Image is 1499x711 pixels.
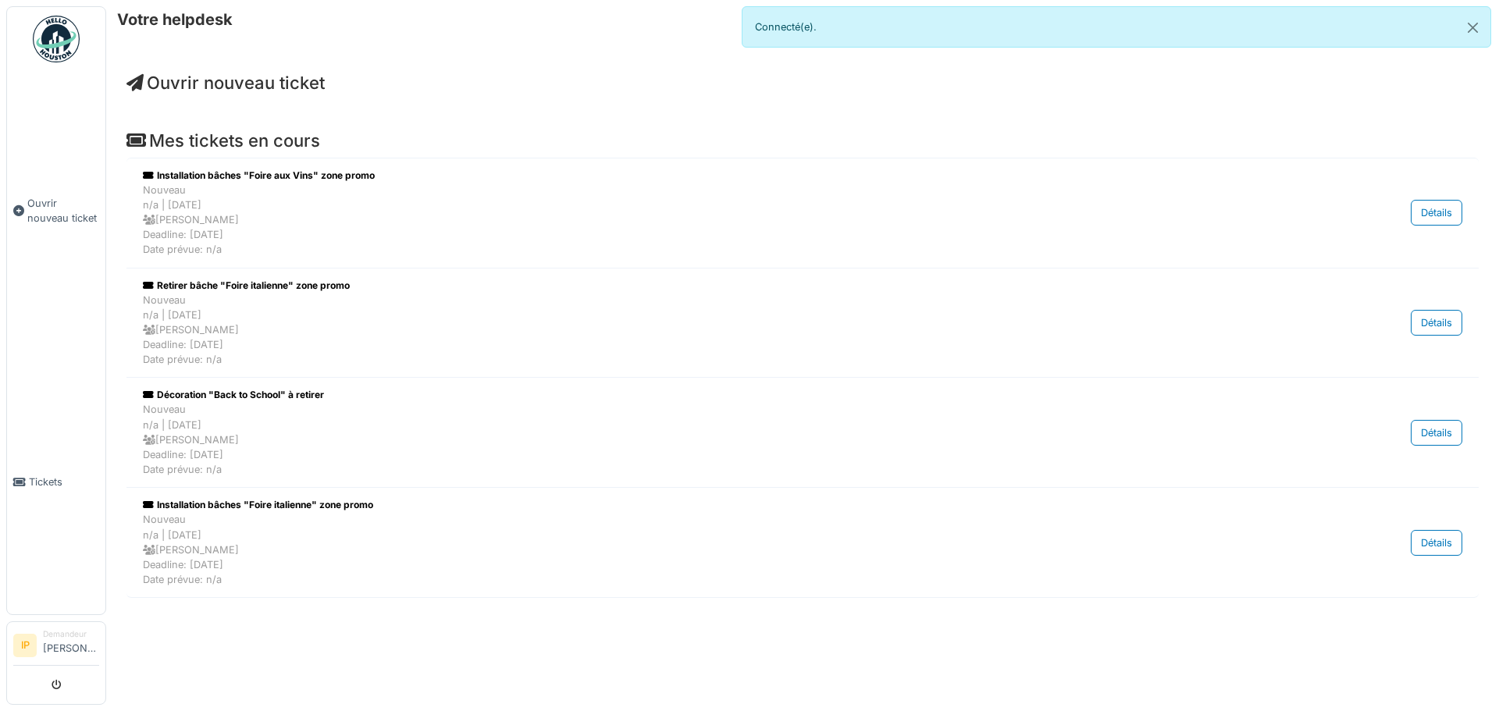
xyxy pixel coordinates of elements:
[139,165,1466,261] a: Installation bâches "Foire aux Vins" zone promo Nouveaun/a | [DATE] [PERSON_NAME]Deadline: [DATE]...
[143,402,1270,477] div: Nouveau n/a | [DATE] [PERSON_NAME] Deadline: [DATE] Date prévue: n/a
[13,634,37,657] li: IP
[1411,530,1462,556] div: Détails
[143,183,1270,258] div: Nouveau n/a | [DATE] [PERSON_NAME] Deadline: [DATE] Date prévue: n/a
[13,628,99,666] a: IP Demandeur[PERSON_NAME]
[742,6,1491,48] div: Connecté(e).
[117,10,233,29] h6: Votre helpdesk
[27,196,99,226] span: Ouvrir nouveau ticket
[139,494,1466,591] a: Installation bâches "Foire italienne" zone promo Nouveaun/a | [DATE] [PERSON_NAME]Deadline: [DATE...
[143,293,1270,368] div: Nouveau n/a | [DATE] [PERSON_NAME] Deadline: [DATE] Date prévue: n/a
[126,130,1479,151] h4: Mes tickets en cours
[1411,200,1462,226] div: Détails
[7,350,105,615] a: Tickets
[143,388,1270,402] div: Décoration "Back to School" à retirer
[126,73,325,93] a: Ouvrir nouveau ticket
[139,275,1466,371] a: Retirer bâche "Foire italienne" zone promo Nouveaun/a | [DATE] [PERSON_NAME]Deadline: [DATE]Date ...
[143,512,1270,587] div: Nouveau n/a | [DATE] [PERSON_NAME] Deadline: [DATE] Date prévue: n/a
[143,279,1270,293] div: Retirer bâche "Foire italienne" zone promo
[1411,310,1462,336] div: Détails
[43,628,99,662] li: [PERSON_NAME]
[43,628,99,640] div: Demandeur
[7,71,105,350] a: Ouvrir nouveau ticket
[139,384,1466,481] a: Décoration "Back to School" à retirer Nouveaun/a | [DATE] [PERSON_NAME]Deadline: [DATE]Date prévu...
[143,169,1270,183] div: Installation bâches "Foire aux Vins" zone promo
[143,498,1270,512] div: Installation bâches "Foire italienne" zone promo
[1411,420,1462,446] div: Détails
[29,475,99,489] span: Tickets
[1455,7,1490,48] button: Close
[33,16,80,62] img: Badge_color-CXgf-gQk.svg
